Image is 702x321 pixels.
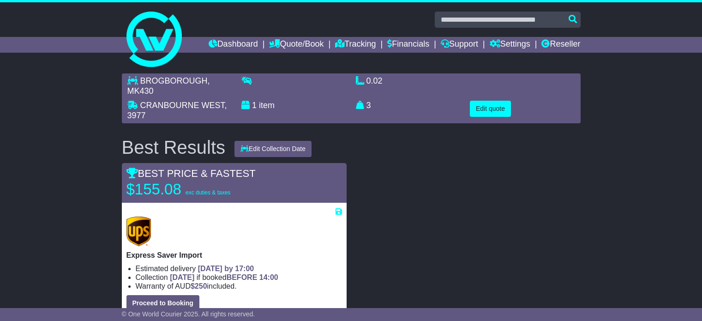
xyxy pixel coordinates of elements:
p: Express Saver Import [126,251,342,260]
span: 0.02 [366,76,383,85]
span: BEST PRICE & FASTEST [126,168,256,179]
span: , 3977 [127,101,227,120]
span: 1 [252,101,257,110]
a: Settings [490,37,530,53]
span: item [259,101,275,110]
div: Best Results [117,137,230,157]
span: 250 [195,282,207,290]
span: © One World Courier 2025. All rights reserved. [122,310,255,318]
button: Proceed to Booking [126,295,199,311]
img: UPS (new): Express Saver Import [126,217,151,246]
span: , MK430 [127,76,210,96]
a: Reseller [541,37,580,53]
span: 14:00 [259,273,278,281]
button: Edit quote [470,101,511,117]
a: Tracking [335,37,376,53]
span: $ [191,282,207,290]
button: Edit Collection Date [234,141,312,157]
a: Financials [387,37,429,53]
a: Support [441,37,478,53]
span: [DATE] [170,273,194,281]
span: BEFORE [227,273,258,281]
li: Collection [136,273,342,282]
a: Dashboard [209,37,258,53]
a: Quote/Book [269,37,324,53]
span: [DATE] by 17:00 [198,265,254,273]
li: Warranty of AUD included. [136,282,342,291]
span: CRANBOURNE WEST [140,101,225,110]
p: $155.08 [126,180,242,199]
li: Estimated delivery [136,264,342,273]
span: if booked [170,273,278,281]
span: 3 [366,101,371,110]
span: exc duties & taxes [186,189,230,196]
span: BROGBOROUGH [140,76,208,85]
